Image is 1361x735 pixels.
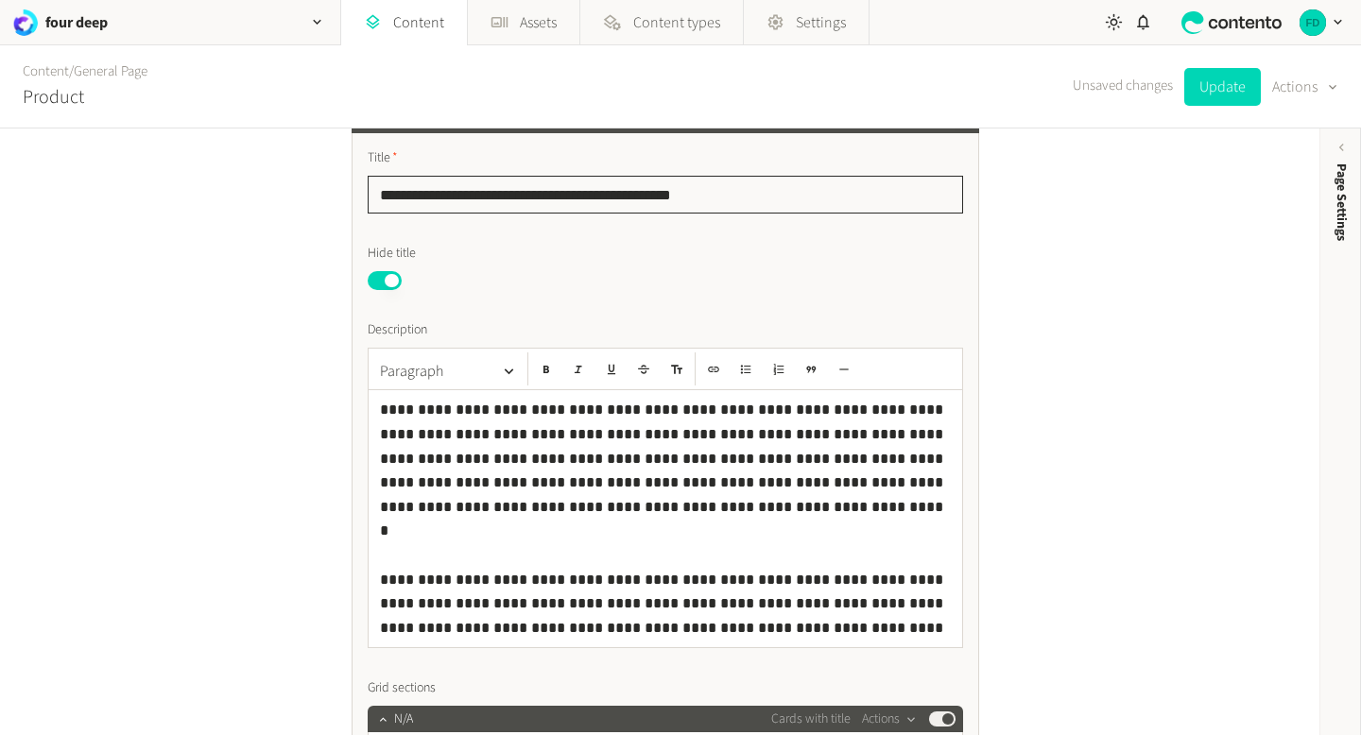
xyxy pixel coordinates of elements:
[394,709,413,729] span: N/A
[368,320,427,340] span: Description
[372,352,524,390] button: Paragraph
[45,11,108,34] h2: four deep
[633,11,720,34] span: Content types
[1300,9,1326,36] img: four deep
[862,708,918,730] button: Actions
[1073,76,1173,97] span: Unsaved changes
[1272,68,1338,106] button: Actions
[368,244,416,264] span: Hide title
[771,709,851,729] span: Cards with title
[74,61,147,81] a: General Page
[23,83,84,111] h2: Product
[1184,68,1261,106] button: Update
[23,61,69,81] a: Content
[11,9,38,36] img: four deep
[368,148,398,168] span: Title
[368,678,436,698] span: Grid sections
[796,11,846,34] span: Settings
[69,61,74,81] span: /
[1332,163,1352,241] span: Page Settings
